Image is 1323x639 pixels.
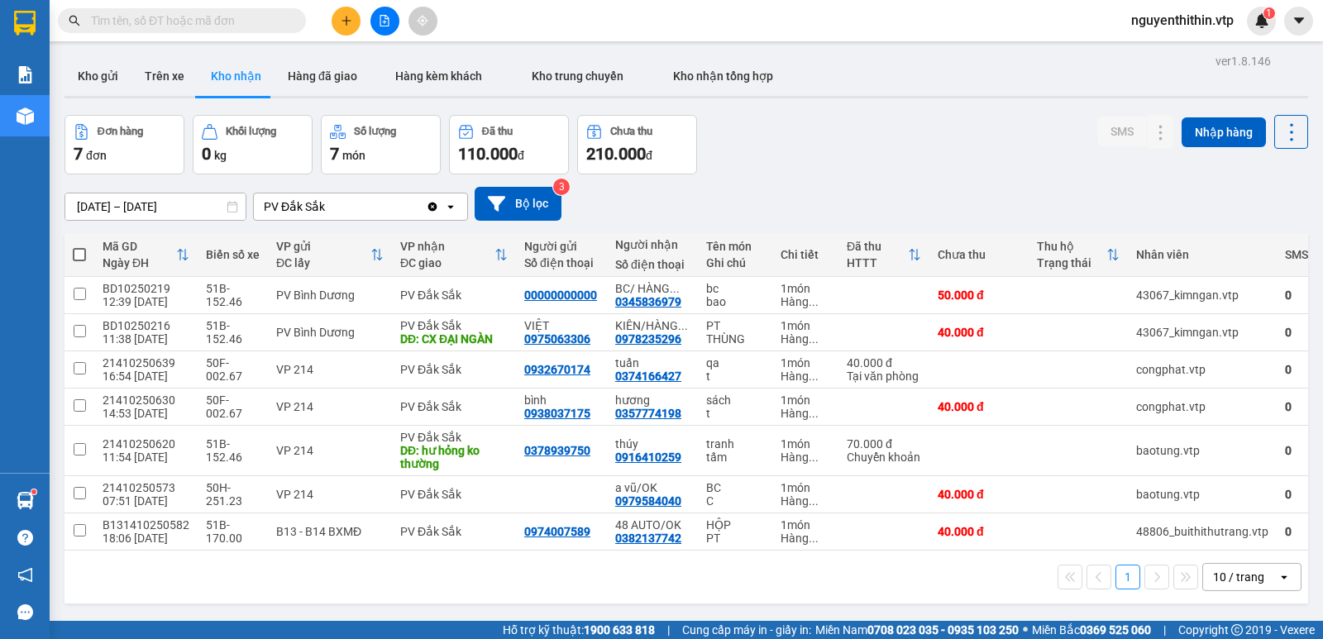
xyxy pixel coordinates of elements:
div: hương [615,393,690,407]
div: VP 214 [276,400,384,413]
div: HỘP [706,518,764,532]
div: 43067_kimngan.vtp [1136,289,1268,302]
div: Hàng thông thường [781,295,830,308]
span: aim [417,15,428,26]
div: Đã thu [847,240,908,253]
div: PV Đắk Sắk [400,289,508,302]
div: Người gửi [524,240,599,253]
button: Số lượng7món [321,115,441,174]
div: PV Đắk Sắk [400,400,508,413]
div: Chưa thu [610,126,652,137]
button: Đã thu110.000đ [449,115,569,174]
div: 1 món [781,481,830,494]
div: 1 món [781,356,830,370]
div: 43067_kimngan.vtp [1136,326,1268,339]
div: BC/ HÀNG DM [615,282,690,295]
span: nguyenthithin.vtp [1118,10,1247,31]
strong: 1900 633 818 [584,623,655,637]
img: warehouse-icon [17,492,34,509]
div: HTTT [847,256,908,269]
div: thúy [615,437,690,451]
div: 51B-152.46 [206,319,260,346]
span: | [667,621,670,639]
span: món [342,149,365,162]
input: Tìm tên, số ĐT hoặc mã đơn [91,12,286,30]
div: PV Bình Dương [276,289,384,302]
div: 14:53 [DATE] [103,407,189,420]
input: Select a date range. [65,193,246,220]
span: plus [341,15,352,26]
div: 50F-002.67 [206,356,260,383]
div: PT [706,319,764,332]
div: 1 món [781,518,830,532]
div: 40.000 đ [938,525,1020,538]
input: Selected PV Đắk Sắk. [327,198,328,215]
span: message [17,604,33,620]
div: t [706,407,764,420]
div: 1 món [781,282,830,295]
span: Miền Bắc [1032,621,1151,639]
div: 11:54 [DATE] [103,451,189,464]
span: ... [809,407,819,420]
div: Chi tiết [781,248,830,261]
div: 50.000 đ [938,289,1020,302]
span: đơn [86,149,107,162]
div: 00000000000 [524,289,597,302]
sup: 1 [1263,7,1275,19]
div: SMS [1285,248,1308,261]
span: ... [809,451,819,464]
span: ... [809,295,819,308]
button: SMS [1097,117,1147,146]
div: PV Đắk Sắk [400,525,508,538]
div: 07:51 [DATE] [103,494,189,508]
div: Đơn hàng [98,126,143,137]
div: Số điện thoại [524,256,599,269]
span: ... [670,282,680,295]
div: 50F-002.67 [206,393,260,420]
div: DĐ: hư hỏng ko thường [400,444,508,470]
div: Ghi chú [706,256,764,269]
span: 0 [202,144,211,164]
div: Biển số xe [206,248,260,261]
div: 0916410259 [615,451,681,464]
div: t [706,370,764,383]
div: 50H-251.23 [206,481,260,508]
div: Hàng thông thường [781,451,830,464]
div: 0378939750 [524,444,590,457]
div: VP gửi [276,240,370,253]
div: PV Đắk Sắk [264,198,325,215]
th: Toggle SortBy [838,233,929,277]
div: Ngày ĐH [103,256,176,269]
span: ⚪️ [1023,627,1028,633]
div: Mã GD [103,240,176,253]
div: 1 món [781,319,830,332]
button: Nhập hàng [1182,117,1266,147]
div: PV Đắk Sắk [400,363,508,376]
div: tuấn [615,356,690,370]
div: Hàng thông thường [781,494,830,508]
div: Số lượng [354,126,396,137]
div: 0978235296 [615,332,681,346]
div: VIỆT [524,319,599,332]
div: VP 214 [276,488,384,501]
div: 0374166427 [615,370,681,383]
strong: 0369 525 060 [1080,623,1151,637]
th: Toggle SortBy [392,233,516,277]
div: 0345836979 [615,295,681,308]
div: PV Đắk Sắk [400,319,508,332]
div: 12:39 [DATE] [103,295,189,308]
div: 48806_buithithutrang.vtp [1136,525,1268,538]
div: bc [706,282,764,295]
span: question-circle [17,530,33,546]
span: caret-down [1292,13,1306,28]
div: 40.000 đ [938,488,1020,501]
span: Hàng kèm khách [395,69,482,83]
div: a vũ/OK [615,481,690,494]
div: Tại văn phòng [847,370,921,383]
button: Hàng đã giao [275,56,370,96]
svg: Clear value [426,200,439,213]
div: Trạng thái [1037,256,1106,269]
button: plus [332,7,361,36]
div: BD10250216 [103,319,189,332]
div: 0979584040 [615,494,681,508]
